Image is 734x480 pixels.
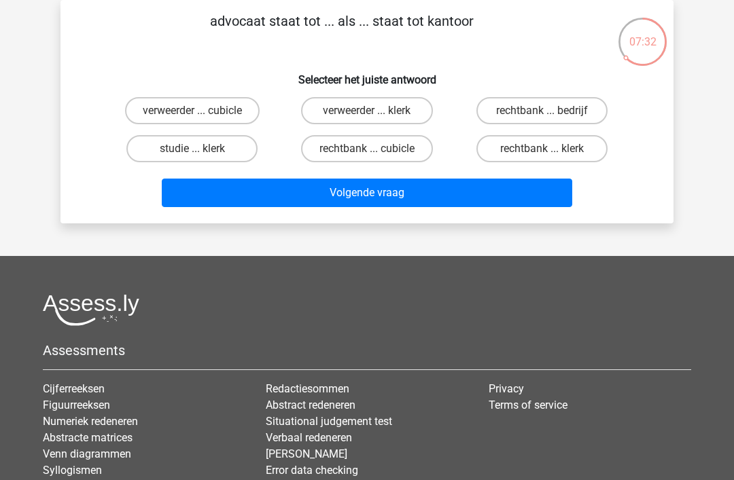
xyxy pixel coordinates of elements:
label: rechtbank ... cubicle [301,135,432,162]
a: Verbaal redeneren [266,431,352,444]
a: Cijferreeksen [43,382,105,395]
a: Syllogismen [43,464,102,477]
a: Situational judgement test [266,415,392,428]
p: advocaat staat tot ... als ... staat tot kantoor [82,11,601,52]
a: Abstract redeneren [266,399,355,411]
img: Assessly logo [43,294,139,326]
a: Venn diagrammen [43,447,131,460]
a: Numeriek redeneren [43,415,138,428]
a: Abstracte matrices [43,431,133,444]
label: verweerder ... klerk [301,97,432,124]
a: Figuurreeksen [43,399,110,411]
h5: Assessments [43,342,691,358]
label: studie ... klerk [126,135,258,162]
label: verweerder ... cubicle [125,97,260,124]
button: Volgende vraag [162,179,573,207]
h6: Selecteer het juiste antwoord [82,62,652,86]
a: Redactiesommen [266,382,349,395]
label: rechtbank ... bedrijf [476,97,608,124]
a: Terms of service [489,399,567,411]
div: 07:32 [617,16,668,50]
a: Privacy [489,382,524,395]
a: [PERSON_NAME] [266,447,347,460]
a: Error data checking [266,464,358,477]
label: rechtbank ... klerk [476,135,608,162]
